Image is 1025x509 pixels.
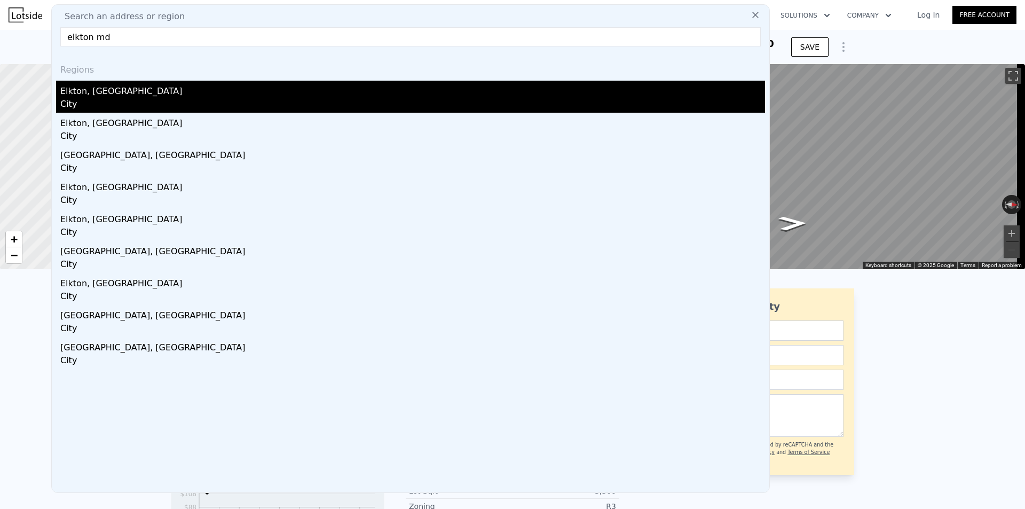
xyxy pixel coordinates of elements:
div: [GEOGRAPHIC_DATA], [GEOGRAPHIC_DATA] [60,145,765,162]
div: Elkton, [GEOGRAPHIC_DATA] [60,177,765,194]
div: Regions [56,55,765,81]
div: City [60,226,765,241]
button: Show Options [833,36,854,58]
path: Go North, Muddy Ln [767,213,818,234]
div: City [60,98,765,113]
div: Elkton, [GEOGRAPHIC_DATA] [60,273,765,290]
div: City [60,322,765,337]
a: Report a problem [982,262,1022,268]
button: SAVE [791,37,829,57]
div: [GEOGRAPHIC_DATA], [GEOGRAPHIC_DATA] [60,337,765,354]
div: [GEOGRAPHIC_DATA], [GEOGRAPHIC_DATA] [60,305,765,322]
a: Zoom in [6,231,22,247]
div: Elkton, [GEOGRAPHIC_DATA] [60,81,765,98]
button: Rotate counterclockwise [1002,195,1008,214]
div: City [60,194,765,209]
tspan: $108 [180,490,196,498]
button: Rotate clockwise [1016,195,1022,214]
a: Terms of Service [787,449,830,455]
button: Keyboard shortcuts [865,262,911,269]
a: Terms (opens in new tab) [960,262,975,268]
img: Lotside [9,7,42,22]
input: Enter an address, city, region, neighborhood or zip code [60,27,761,46]
button: Company [839,6,900,25]
span: © 2025 Google [918,262,954,268]
div: City [60,258,765,273]
button: Reset the view [1002,200,1022,209]
div: City [60,162,765,177]
a: Free Account [952,6,1016,24]
button: Solutions [772,6,839,25]
div: Elkton, [GEOGRAPHIC_DATA] [60,113,765,130]
div: This site is protected by reCAPTCHA and the Google and apply. [720,441,843,464]
div: Elkton, [GEOGRAPHIC_DATA] [60,209,765,226]
div: [GEOGRAPHIC_DATA], [GEOGRAPHIC_DATA] [60,241,765,258]
span: + [11,232,18,246]
button: Zoom in [1004,225,1020,241]
div: City [60,290,765,305]
div: City [60,130,765,145]
div: City [60,354,765,369]
span: − [11,248,18,262]
a: Log In [904,10,952,20]
a: Zoom out [6,247,22,263]
button: Toggle fullscreen view [1005,68,1021,84]
button: Zoom out [1004,242,1020,258]
span: Search an address or region [56,10,185,23]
